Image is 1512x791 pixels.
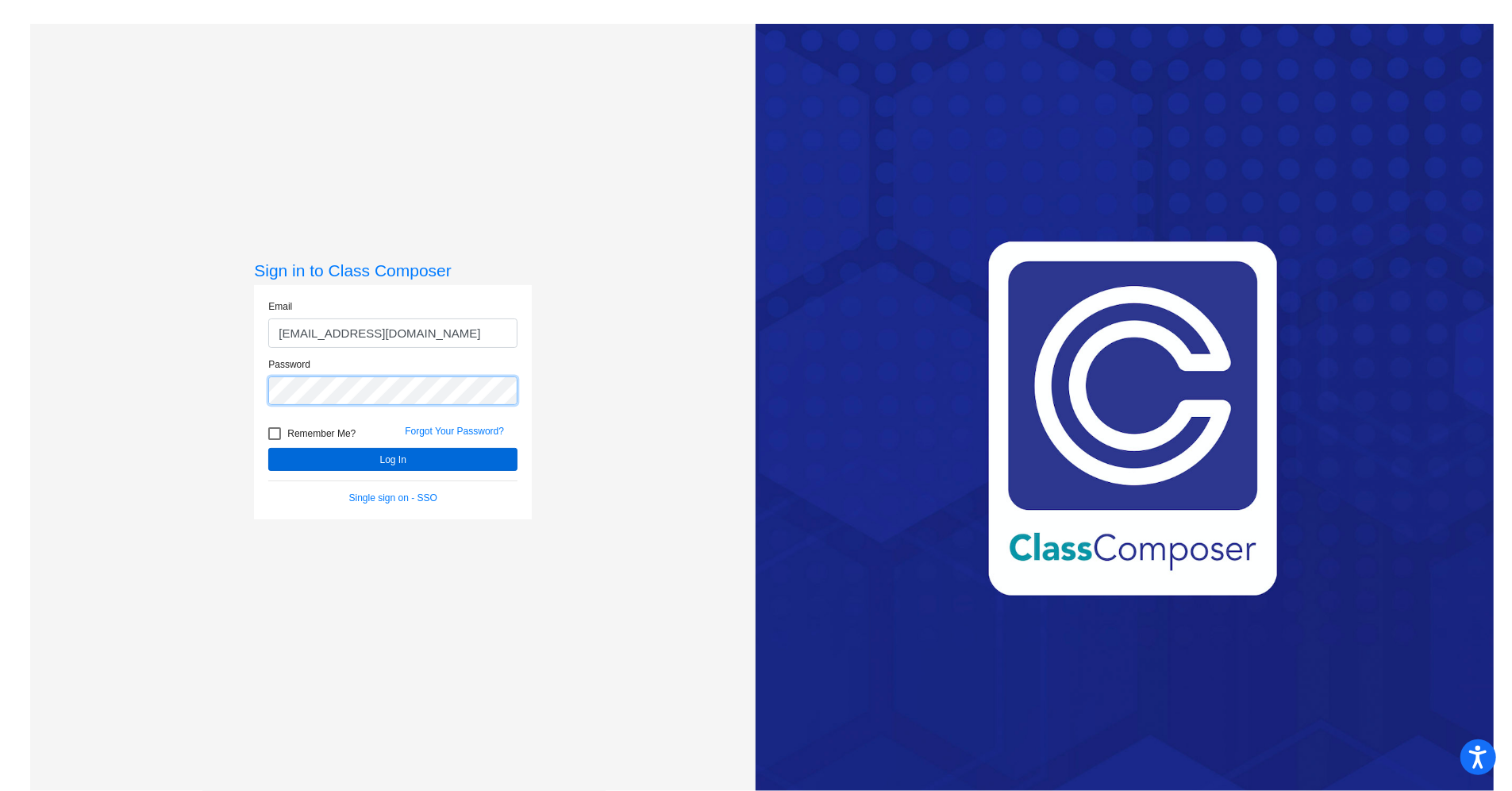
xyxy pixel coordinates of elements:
label: Password [268,357,310,372]
a: Forgot Your Password? [405,426,504,437]
span: Remember Me? [287,424,356,443]
label: Email [268,299,292,314]
a: Single sign on - SSO [349,492,437,504]
button: Log In [268,448,517,471]
h3: Sign in to Class Composer [254,260,532,280]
